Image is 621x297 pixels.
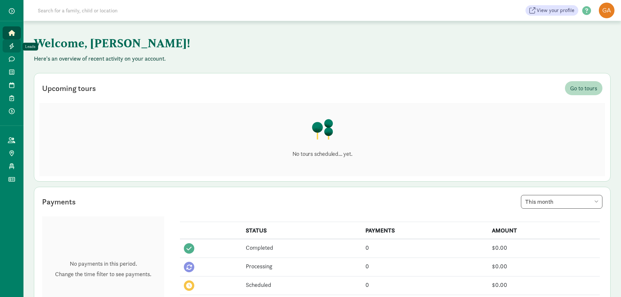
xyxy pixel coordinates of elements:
div: $0.00 [492,262,596,271]
div: Scheduled [246,280,358,289]
div: 0 [365,280,484,289]
div: 0 [365,243,484,252]
img: illustration-trees.png [311,119,333,140]
span: View your profile [537,7,574,14]
p: No tours scheduled... yet. [292,150,352,158]
div: Leads [25,43,36,50]
div: 0 [365,262,484,271]
input: Search for a family, child or location [34,4,217,17]
div: Completed [246,243,358,252]
a: Go to tours [565,81,602,95]
div: $0.00 [492,280,596,289]
p: Here's an overview of recent activity on your account. [34,55,611,63]
p: Change the time filter to see payments. [55,270,151,278]
p: No payments in this period. [55,260,151,268]
div: Payments [42,196,76,208]
div: Upcoming tours [42,82,96,94]
div: $0.00 [492,243,596,252]
iframe: Chat Widget [588,266,621,297]
th: AMOUNT [488,222,600,239]
th: PAYMENTS [362,222,488,239]
th: STATUS [242,222,362,239]
span: Go to tours [570,84,597,93]
a: View your profile [525,5,578,16]
div: Processing [246,262,358,271]
h1: Welcome, [PERSON_NAME]! [34,31,357,55]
